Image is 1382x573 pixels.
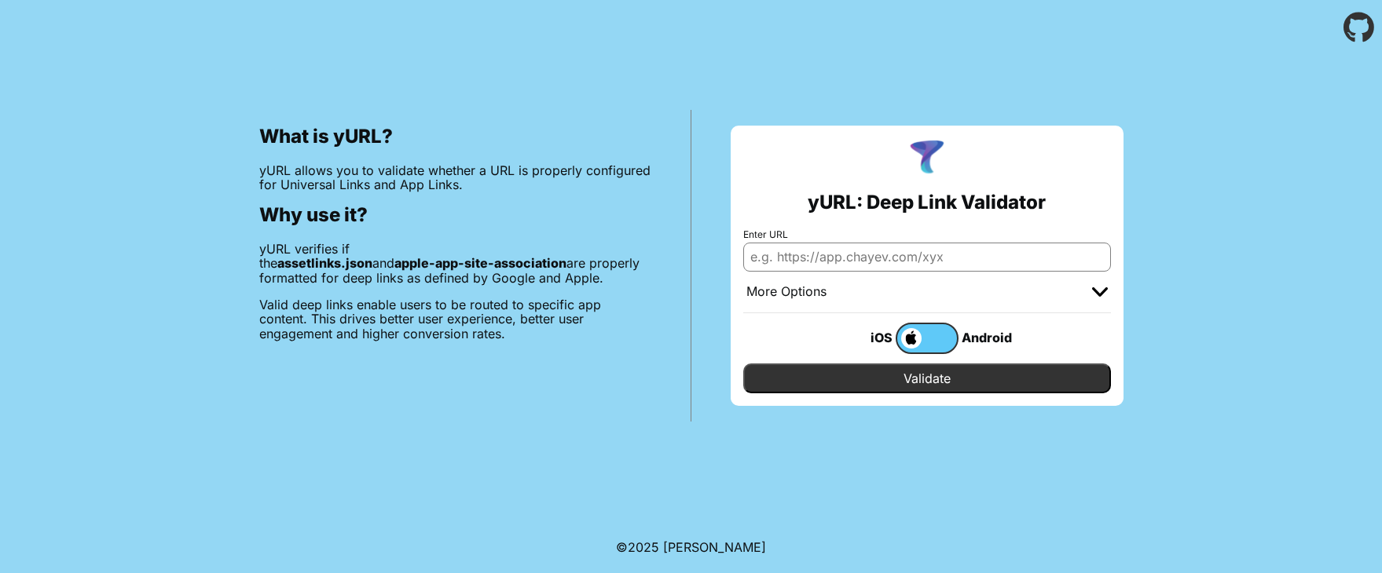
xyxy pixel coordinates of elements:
[743,243,1111,271] input: e.g. https://app.chayev.com/xyx
[394,255,566,271] b: apple-app-site-association
[259,242,651,285] p: yURL verifies if the and are properly formatted for deep links as defined by Google and Apple.
[616,521,766,573] footer: ©
[259,163,651,192] p: yURL allows you to validate whether a URL is properly configured for Universal Links and App Links.
[259,126,651,148] h2: What is yURL?
[628,539,659,555] span: 2025
[663,539,766,555] a: Michael Ibragimchayev's Personal Site
[743,363,1111,393] input: Validate
[833,327,896,348] div: iOS
[808,192,1046,214] h2: yURL: Deep Link Validator
[907,138,948,179] img: yURL Logo
[1092,287,1108,297] img: chevron
[746,284,827,300] div: More Options
[259,204,651,226] h2: Why use it?
[259,297,651,341] p: Valid deep links enable users to be routed to specific app content. This drives better user exper...
[743,229,1111,240] label: Enter URL
[277,255,372,271] b: assetlinks.json
[959,327,1021,348] div: Android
